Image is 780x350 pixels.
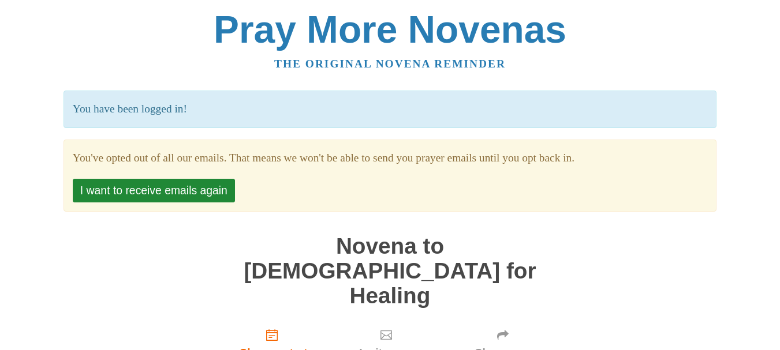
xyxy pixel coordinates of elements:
a: The original novena reminder [274,58,506,70]
button: I want to receive emails again [73,179,235,202]
h1: Novena to [DEMOGRAPHIC_DATA] for Healing [217,234,563,308]
section: You've opted out of all our emails. That means we won't be able to send you prayer emails until y... [73,149,707,168]
a: Pray More Novenas [214,8,566,51]
p: You have been logged in! [64,91,716,128]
